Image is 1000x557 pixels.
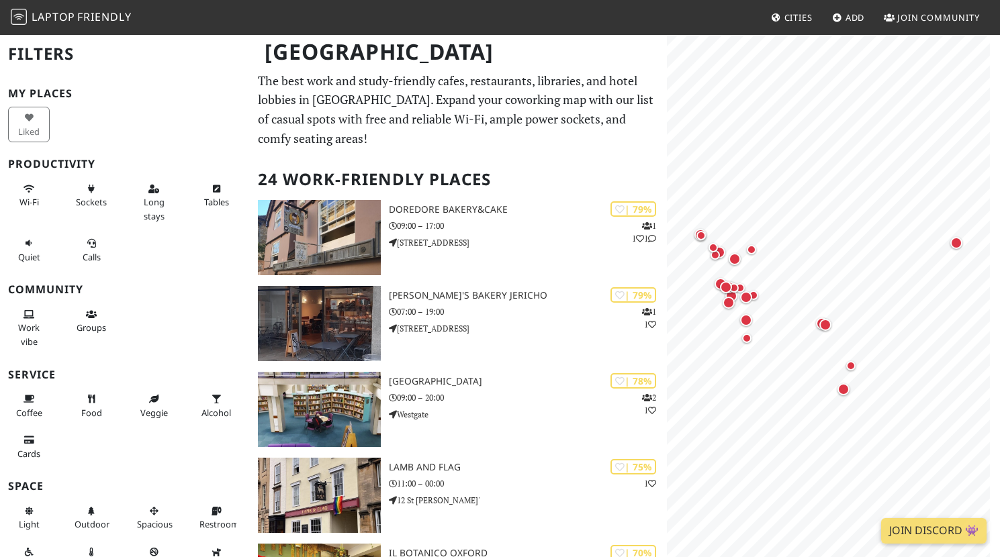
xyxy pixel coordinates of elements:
[8,480,242,493] h3: Space
[389,322,667,335] p: [STREET_ADDRESS]
[250,372,666,447] a: Oxfordshire County Library | 78% 21 [GEOGRAPHIC_DATA] 09:00 – 20:00 Westgate
[610,287,656,303] div: | 79%
[644,477,656,490] p: 1
[19,196,39,208] span: Stable Wi-Fi
[133,388,175,423] button: Veggie
[8,283,242,296] h3: Community
[258,71,658,148] p: The best work and study-friendly cafes, restaurants, libraries, and hotel lobbies in [GEOGRAPHIC_...
[843,358,859,374] div: Map marker
[389,376,667,387] h3: [GEOGRAPHIC_DATA]
[739,330,755,346] div: Map marker
[195,388,237,423] button: Alcohol
[745,287,762,303] div: Map marker
[144,196,165,221] span: Long stays
[75,518,109,530] span: Outdoor area
[389,408,667,421] p: Westgate
[389,204,667,215] h3: DoreDore Bakery&Cake
[258,286,381,361] img: GAIL's Bakery Jericho
[711,244,728,261] div: Map marker
[258,458,381,533] img: Lamb and Flag
[195,178,237,213] button: Tables
[389,290,667,301] h3: [PERSON_NAME]'s Bakery Jericho
[705,240,721,256] div: Map marker
[712,275,729,293] div: Map marker
[204,196,229,208] span: Work-friendly tables
[76,196,107,208] span: Power sockets
[137,518,173,530] span: Spacious
[610,373,656,389] div: | 78%
[726,250,743,268] div: Map marker
[8,178,50,213] button: Wi-Fi
[8,388,50,423] button: Coffee
[71,232,112,268] button: Calls
[389,477,667,490] p: 11:00 – 00:00
[766,5,818,30] a: Cities
[737,289,755,306] div: Map marker
[948,234,965,252] div: Map marker
[835,381,852,398] div: Map marker
[389,305,667,318] p: 07:00 – 19:00
[881,518,987,544] a: Join Discord 👾
[11,6,132,30] a: LaptopFriendly LaptopFriendly
[897,11,980,23] span: Join Community
[8,500,50,536] button: Light
[258,372,381,447] img: Oxfordshire County Library
[133,178,175,227] button: Long stays
[737,311,755,329] div: Map marker
[11,9,27,25] img: LaptopFriendly
[8,232,50,268] button: Quiet
[195,500,237,536] button: Restroom
[8,368,242,381] h3: Service
[201,407,231,419] span: Alcohol
[8,303,50,352] button: Work vibe
[77,9,131,24] span: Friendly
[71,388,112,423] button: Food
[389,219,667,232] p: 09:00 – 17:00
[846,11,865,23] span: Add
[8,87,242,100] h3: My Places
[389,494,667,507] p: 12 St [PERSON_NAME]'
[692,226,709,244] div: Map marker
[878,5,985,30] a: Join Community
[199,518,239,530] span: Restroom
[71,303,112,339] button: Groups
[732,280,748,296] div: Map marker
[250,286,666,361] a: GAIL's Bakery Jericho | 79% 11 [PERSON_NAME]'s Bakery Jericho 07:00 – 19:00 [STREET_ADDRESS]
[720,294,737,311] div: Map marker
[19,518,40,530] span: Natural light
[784,11,813,23] span: Cities
[632,219,656,245] p: 1 1 1
[389,391,667,404] p: 09:00 – 20:00
[140,407,168,419] span: Veggie
[726,280,742,296] div: Map marker
[693,227,709,244] div: Map marker
[258,200,381,275] img: DoreDore Bakery&Cake
[71,178,112,213] button: Sockets
[32,9,75,24] span: Laptop
[250,200,666,275] a: DoreDore Bakery&Cake | 79% 111 DoreDore Bakery&Cake 09:00 – 17:00 [STREET_ADDRESS]
[720,278,737,296] div: Map marker
[707,247,723,263] div: Map marker
[71,500,112,536] button: Outdoor
[81,407,102,419] span: Food
[254,34,664,70] h1: [GEOGRAPHIC_DATA]
[817,316,834,334] div: Map marker
[8,34,242,74] h2: Filters
[77,321,106,334] span: Group tables
[717,278,735,296] div: Map marker
[813,315,831,332] div: Map marker
[17,448,40,460] span: Credit cards
[642,391,656,417] p: 2 1
[642,305,656,331] p: 1 1
[18,251,40,263] span: Quiet
[258,159,658,200] h2: 24 Work-Friendly Places
[610,201,656,217] div: | 79%
[250,458,666,533] a: Lamb and Flag | 75% 1 Lamb and Flag 11:00 – 00:00 12 St [PERSON_NAME]'
[389,462,667,473] h3: Lamb and Flag
[83,251,101,263] span: Video/audio calls
[8,158,242,170] h3: Productivity
[8,429,50,464] button: Cards
[16,407,42,419] span: Coffee
[133,500,175,536] button: Spacious
[827,5,870,30] a: Add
